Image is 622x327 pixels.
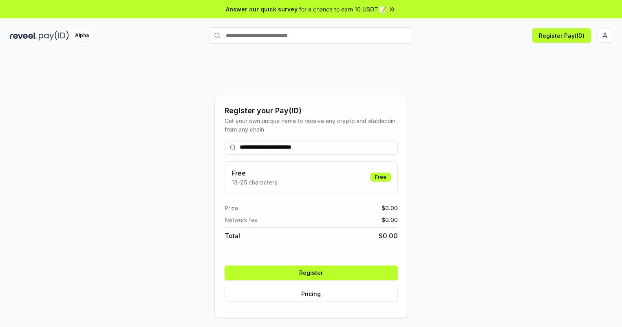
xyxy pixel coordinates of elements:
[225,215,258,224] span: Network fee
[226,5,298,13] span: Answer our quick survey
[225,231,240,241] span: Total
[225,116,398,134] div: Get your own unique name to receive any crypto and stablecoin, from any chain
[532,28,591,43] button: Register Pay(ID)
[232,168,277,178] h3: Free
[225,105,398,116] div: Register your Pay(ID)
[71,31,93,41] div: Alpha
[225,266,398,280] button: Register
[299,5,386,13] span: for a chance to earn 10 USDT 📝
[232,178,277,187] p: 13-25 characters
[382,204,398,212] span: $ 0.00
[371,173,391,182] div: Free
[225,287,398,301] button: Pricing
[39,31,69,41] img: pay_id
[225,204,238,212] span: Price
[382,215,398,224] span: $ 0.00
[10,31,37,41] img: reveel_dark
[379,231,398,241] span: $ 0.00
